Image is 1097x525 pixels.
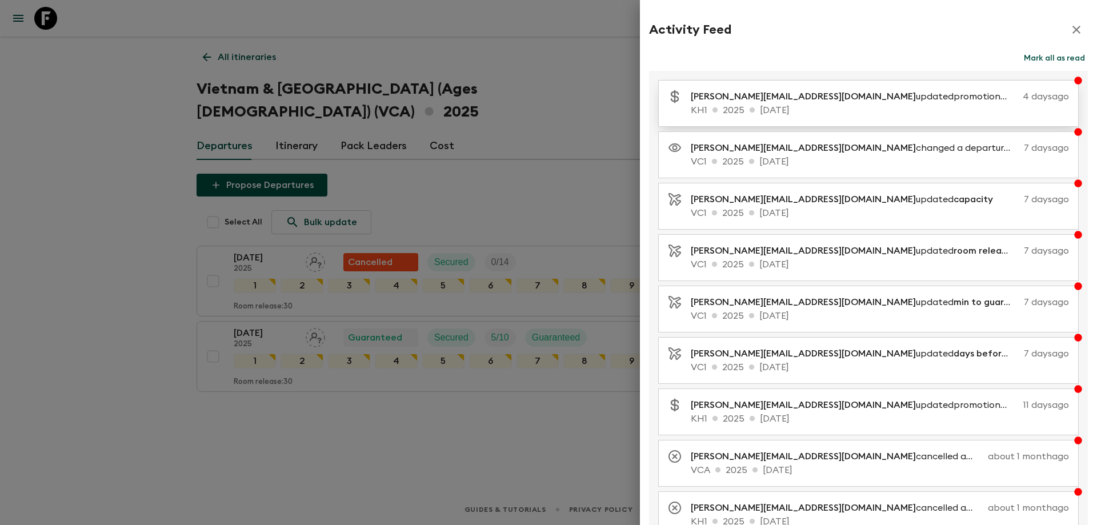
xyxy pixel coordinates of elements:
span: days before departure for EB [954,349,1084,358]
p: 11 days ago [1023,398,1069,412]
p: updated promotional discounts [691,398,1019,412]
p: VCA 2025 [DATE] [691,463,1069,477]
p: cancelled a departure [691,450,983,463]
p: KH1 2025 [DATE] [691,103,1069,117]
span: [PERSON_NAME][EMAIL_ADDRESS][DOMAIN_NAME] [691,143,916,153]
p: VC1 2025 [DATE] [691,309,1069,323]
span: [PERSON_NAME][EMAIL_ADDRESS][DOMAIN_NAME] [691,246,916,255]
span: [PERSON_NAME][EMAIL_ADDRESS][DOMAIN_NAME] [691,349,916,358]
p: updated [691,295,1019,309]
p: VC1 2025 [DATE] [691,258,1069,271]
p: about 1 month ago [988,501,1069,515]
p: 7 days ago [1024,347,1069,360]
span: [PERSON_NAME][EMAIL_ADDRESS][DOMAIN_NAME] [691,503,916,512]
span: min to guarantee [954,298,1031,307]
p: KH1 2025 [DATE] [691,412,1069,426]
span: [PERSON_NAME][EMAIL_ADDRESS][DOMAIN_NAME] [691,92,916,101]
span: [PERSON_NAME][EMAIL_ADDRESS][DOMAIN_NAME] [691,195,916,204]
p: updated [691,193,1002,206]
p: 7 days ago [1007,193,1069,206]
p: about 1 month ago [988,450,1069,463]
p: VC1 2025 [DATE] [691,155,1069,169]
p: updated [691,244,1019,258]
p: updated promotional discounts [691,90,1018,103]
span: capacity [954,195,993,204]
span: room release days [954,246,1034,255]
p: changed a departure visibility to live [691,141,1019,155]
span: [PERSON_NAME][EMAIL_ADDRESS][DOMAIN_NAME] [691,400,916,410]
h2: Activity Feed [649,22,731,37]
span: [PERSON_NAME][EMAIL_ADDRESS][DOMAIN_NAME] [691,452,916,461]
p: 7 days ago [1024,244,1069,258]
p: cancelled a departure [691,501,983,515]
p: 7 days ago [1024,141,1069,155]
p: VC1 2025 [DATE] [691,360,1069,374]
p: VC1 2025 [DATE] [691,206,1069,220]
p: updated [691,347,1019,360]
button: Mark all as read [1021,50,1088,66]
p: 7 days ago [1024,295,1069,309]
p: 4 days ago [1023,90,1069,103]
span: [PERSON_NAME][EMAIL_ADDRESS][DOMAIN_NAME] [691,298,916,307]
